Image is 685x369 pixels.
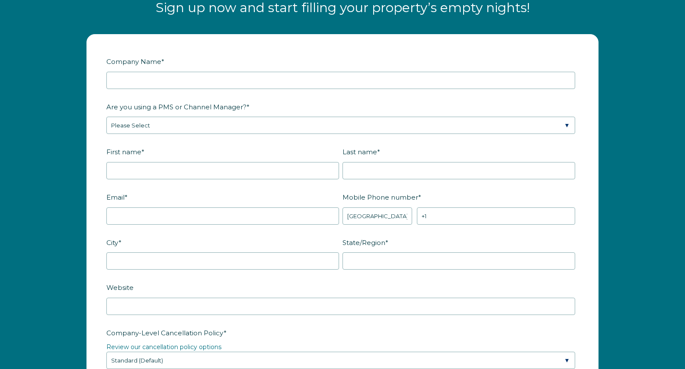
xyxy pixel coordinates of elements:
span: City [106,236,118,249]
span: Email [106,191,125,204]
span: Last name [342,145,377,159]
span: First name [106,145,141,159]
span: Are you using a PMS or Channel Manager? [106,100,246,114]
span: Mobile Phone number [342,191,418,204]
a: Review our cancellation policy options [106,343,221,351]
span: Company-Level Cancellation Policy [106,326,224,340]
span: Company Name [106,55,161,68]
span: Website [106,281,134,294]
span: State/Region [342,236,385,249]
